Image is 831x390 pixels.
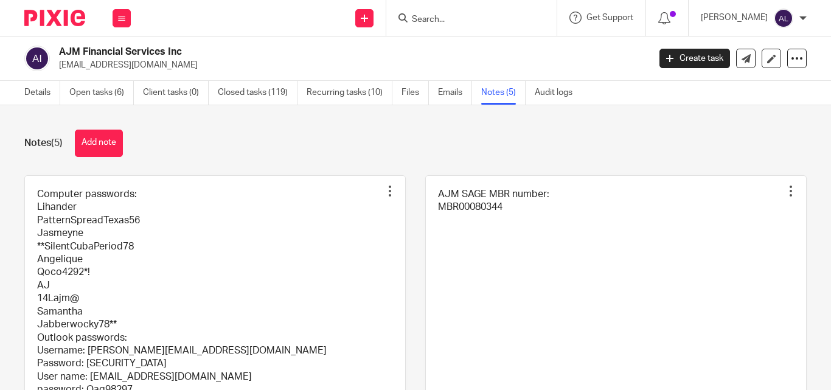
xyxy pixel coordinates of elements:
span: (5) [51,138,63,148]
a: Details [24,81,60,105]
img: Pixie [24,10,85,26]
a: Recurring tasks (10) [307,81,392,105]
img: svg%3E [24,46,50,71]
a: Audit logs [535,81,582,105]
img: svg%3E [774,9,793,28]
a: Client tasks (0) [143,81,209,105]
a: Notes (5) [481,81,526,105]
p: [EMAIL_ADDRESS][DOMAIN_NAME] [59,59,641,71]
span: Get Support [586,13,633,22]
a: Emails [438,81,472,105]
p: [PERSON_NAME] [701,12,768,24]
button: Add note [75,130,123,157]
h2: AJM Financial Services Inc [59,46,525,58]
a: Files [402,81,429,105]
a: Open tasks (6) [69,81,134,105]
h1: Notes [24,137,63,150]
a: Closed tasks (119) [218,81,297,105]
input: Search [411,15,520,26]
a: Create task [659,49,730,68]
